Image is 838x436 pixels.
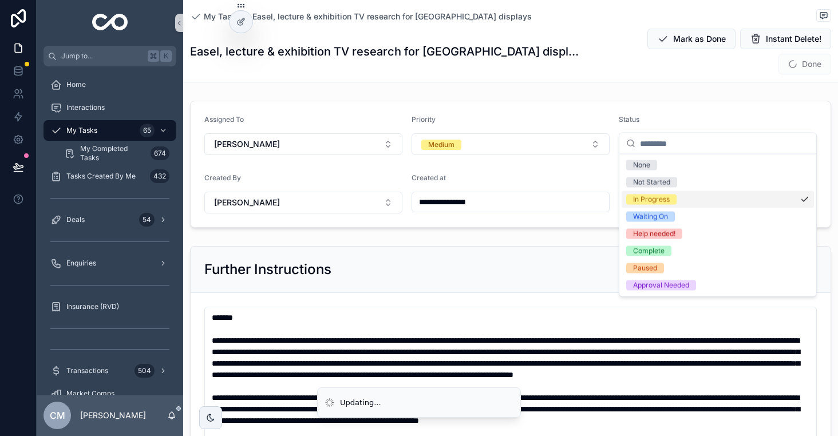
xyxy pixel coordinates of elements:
span: Status [619,115,639,124]
button: Instant Delete! [740,29,831,49]
div: 54 [139,213,155,227]
div: Complete [633,246,665,256]
div: In Progress [633,195,670,205]
a: Insurance (RVD) [44,296,176,317]
span: Market Comps [66,389,114,398]
div: Updating... [340,397,381,409]
span: Jump to... [61,51,143,61]
div: 432 [150,169,169,183]
div: Medium [428,140,454,150]
p: [PERSON_NAME] [80,410,146,421]
span: Interactions [66,103,105,112]
div: Not Started [633,177,670,188]
span: K [161,51,171,61]
button: Select Button [204,133,402,155]
span: My Tasks [204,11,241,22]
a: Interactions [44,97,176,118]
span: Mark as Done [673,33,726,45]
span: [PERSON_NAME] [214,138,280,150]
a: My Completed Tasks674 [57,143,176,164]
span: Deals [66,215,85,224]
div: 65 [140,124,155,137]
span: Priority [412,115,436,124]
h2: Further Instructions [204,260,331,279]
span: Instant Delete! [766,33,821,45]
span: CM [50,409,65,422]
span: Home [66,80,86,89]
h1: Easel, lecture & exhibition TV research for [GEOGRAPHIC_DATA] displays [190,43,584,60]
div: Paused [633,263,657,274]
img: App logo [92,14,128,32]
a: Market Comps [44,383,176,404]
a: Enquiries [44,253,176,274]
span: Enquiries [66,259,96,268]
a: Easel, lecture & exhibition TV research for [GEOGRAPHIC_DATA] displays [252,11,532,22]
button: Mark as Done [647,29,736,49]
a: Transactions504 [44,360,176,381]
div: Suggestions [619,154,816,296]
button: Jump to...K [44,46,176,66]
span: [PERSON_NAME] [214,197,280,208]
div: Help needed! [633,229,675,239]
span: My Tasks [66,126,97,135]
a: Tasks Created By Me432 [44,166,176,187]
div: Approval Needed [633,280,689,291]
span: Assigned To [204,115,244,124]
span: Created By [204,173,241,182]
span: Created at [412,173,446,182]
a: My Tasks [190,11,241,22]
div: 504 [135,364,155,378]
span: Tasks Created By Me [66,172,136,181]
a: Deals54 [44,209,176,230]
div: scrollable content [37,66,183,395]
div: None [633,160,650,171]
a: Home [44,74,176,95]
span: My Completed Tasks [80,144,146,162]
div: 674 [151,146,169,160]
button: Select Button [204,192,402,213]
button: Select Button [412,133,610,155]
span: Transactions [66,366,108,375]
div: Waiting On [633,212,668,222]
a: My Tasks65 [44,120,176,141]
span: Insurance (RVD) [66,302,119,311]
